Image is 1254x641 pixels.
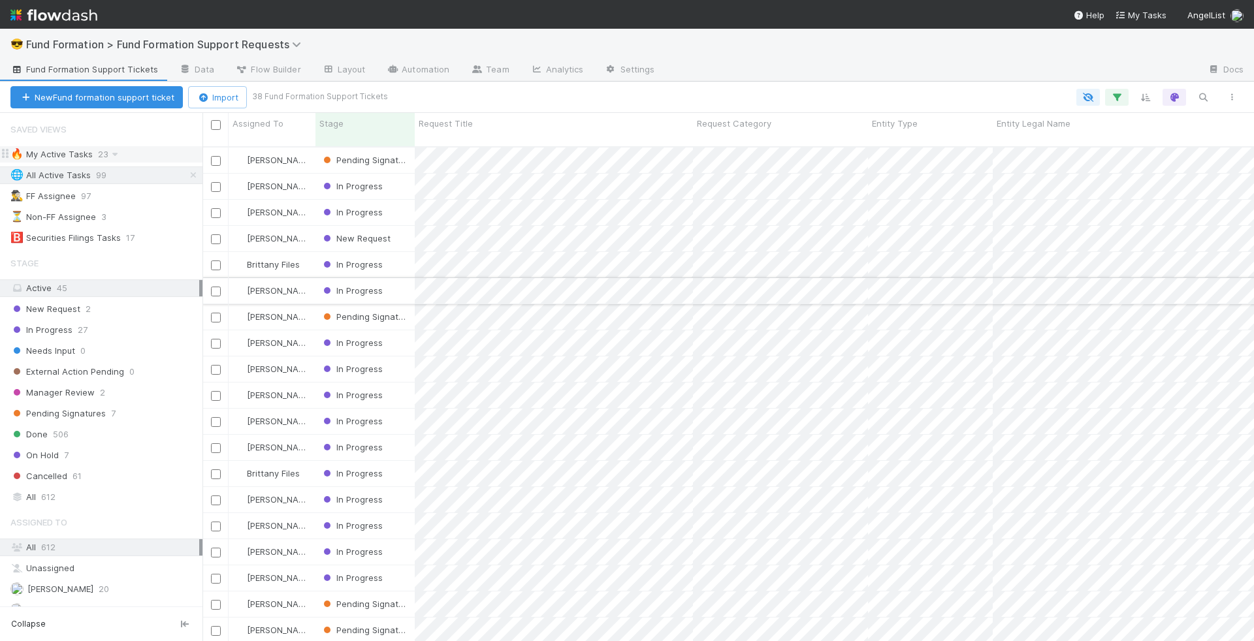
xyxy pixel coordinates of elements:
span: Brittany Files [247,468,300,478]
a: Flow Builder [225,60,311,81]
div: In Progress [321,388,383,401]
span: Request Category [697,117,771,130]
input: Toggle Row Selected [211,234,221,244]
div: [PERSON_NAME] [234,153,309,166]
div: [PERSON_NAME] [234,206,309,219]
div: Brittany Files [234,467,300,480]
span: Request Title [419,117,473,130]
input: Toggle Row Selected [211,391,221,401]
span: 20 [99,581,109,597]
div: [PERSON_NAME] [234,545,309,558]
img: avatar_892eb56c-5b5a-46db-bf0b-2a9023d0e8f8.png [234,207,245,217]
div: In Progress [321,571,383,584]
span: In Progress [321,181,383,191]
a: Settings [594,60,666,81]
span: 2 [86,301,91,317]
input: Toggle Row Selected [211,208,221,218]
div: All Active Tasks [10,167,91,183]
img: avatar_b467e446-68e1-4310-82a7-76c532dc3f4b.png [234,233,245,243]
span: Saved Views [10,116,67,142]
span: In Progress [321,416,383,426]
div: In Progress [321,545,383,558]
div: Non-FF Assignee [10,209,96,225]
div: [PERSON_NAME] [234,336,309,349]
a: Analytics [520,60,594,81]
img: avatar_b467e446-68e1-4310-82a7-76c532dc3f4b.png [234,599,245,609]
span: [PERSON_NAME] [247,625,313,635]
span: 612 [41,489,56,505]
a: My Tasks [1115,8,1166,22]
input: Toggle Row Selected [211,260,221,270]
span: My Tasks [1115,10,1166,20]
span: In Progress [321,442,383,452]
div: New Request [321,232,391,245]
div: [PERSON_NAME] [234,441,309,454]
span: 😎 [10,39,24,50]
div: In Progress [321,258,383,271]
span: 97 [81,188,104,204]
span: Manager Review [10,384,95,401]
span: [PERSON_NAME] [247,390,313,400]
div: In Progress [321,180,383,193]
div: [PERSON_NAME] [234,232,309,245]
input: Toggle Row Selected [211,548,221,557]
img: avatar_1d14498f-6309-4f08-8780-588779e5ce37.png [234,364,245,374]
a: Data [169,60,225,81]
span: Entity Legal Name [997,117,1070,130]
div: In Progress [321,284,383,297]
span: [PERSON_NAME] [247,207,313,217]
span: [PERSON_NAME] [27,584,93,594]
span: 99 [96,167,120,183]
div: [PERSON_NAME] [234,519,309,532]
span: Collapse [11,618,46,630]
span: New Request [10,301,80,317]
div: [PERSON_NAME] [234,597,309,610]
img: avatar_892eb56c-5b5a-46db-bf0b-2a9023d0e8f8.png [234,390,245,400]
img: avatar_15e23c35-4711-4c0d-85f4-3400723cad14.png [10,603,24,616]
img: avatar_b467e446-68e1-4310-82a7-76c532dc3f4b.png [234,337,245,348]
span: Pending Signatures [10,405,106,422]
span: Stage [319,117,344,130]
span: [PERSON_NAME] [247,599,313,609]
span: Needs Input [10,343,75,359]
a: Team [460,60,519,81]
span: 🔥 [10,148,24,159]
div: In Progress [321,441,383,454]
img: avatar_15e23c35-4711-4c0d-85f4-3400723cad14.png [234,259,245,270]
input: Toggle Row Selected [211,469,221,479]
img: avatar_892eb56c-5b5a-46db-bf0b-2a9023d0e8f8.png [234,572,245,583]
img: avatar_1d14498f-6309-4f08-8780-588779e5ce37.png [10,582,24,595]
div: Brittany Files [234,258,300,271]
span: Cancelled [10,468,67,484]
span: [PERSON_NAME] [247,416,313,426]
span: Fund Formation Support Tickets [10,63,158,76]
span: Fund Formation > Fund Formation Support Requests [26,38,308,51]
input: Toggle Row Selected [211,287,221,296]
div: [PERSON_NAME] [234,362,309,375]
span: [PERSON_NAME] [247,520,313,531]
span: Pending Signatures [321,625,416,635]
span: 23 [98,146,121,163]
a: Automation [376,60,460,81]
span: Assigned To [10,509,67,535]
span: 61 [72,468,82,484]
span: Brittany Files [247,259,300,270]
span: In Progress [10,322,72,338]
span: In Progress [321,207,383,217]
span: In Progress [321,494,383,505]
div: Unassigned [10,560,199,576]
div: In Progress [321,414,383,428]
span: [PERSON_NAME] [247,442,313,452]
span: [PERSON_NAME] [247,572,313,583]
div: FF Assignee [10,188,76,204]
img: avatar_892eb56c-5b5a-46db-bf0b-2a9023d0e8f8.png [234,494,245,505]
span: AngelList [1187,10,1225,20]
div: In Progress [321,467,383,480]
span: On Hold [10,447,59,463]
div: In Progress [321,493,383,506]
span: In Progress [321,259,383,270]
div: [PERSON_NAME] [234,180,309,193]
img: avatar_892eb56c-5b5a-46db-bf0b-2a9023d0e8f8.png [234,625,245,635]
span: Pending Signatures [321,599,416,609]
div: In Progress [321,519,383,532]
